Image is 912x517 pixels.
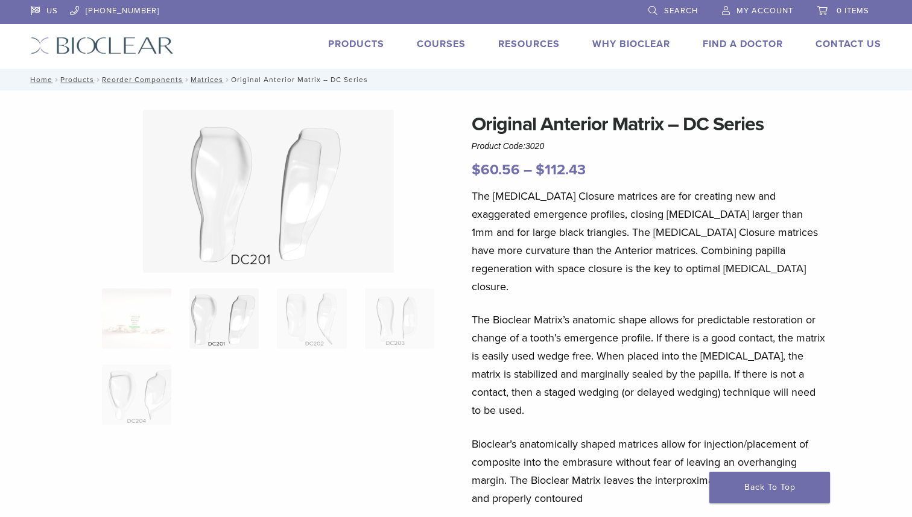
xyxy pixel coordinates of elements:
[328,38,384,50] a: Products
[417,38,466,50] a: Courses
[472,161,481,179] span: $
[102,288,171,349] img: Anterior-Original-DC-Series-Matrices-324x324.jpg
[664,6,698,16] span: Search
[472,141,545,151] span: Product Code:
[31,37,174,54] img: Bioclear
[143,110,394,273] img: Original Anterior Matrix - DC Series - Image 2
[837,6,869,16] span: 0 items
[191,75,223,84] a: Matrices
[536,161,545,179] span: $
[536,161,586,179] bdi: 112.43
[365,288,434,349] img: Original Anterior Matrix - DC Series - Image 4
[183,77,191,83] span: /
[472,311,826,419] p: The Bioclear Matrix’s anatomic shape allows for predictable restoration or change of a tooth’s em...
[524,161,532,179] span: –
[52,77,60,83] span: /
[60,75,94,84] a: Products
[709,472,830,503] a: Back To Top
[736,6,793,16] span: My Account
[815,38,881,50] a: Contact Us
[472,435,826,507] p: Bioclear’s anatomically shaped matrices allow for injection/placement of composite into the embra...
[277,288,346,349] img: Original Anterior Matrix - DC Series - Image 3
[102,364,171,425] img: Original Anterior Matrix - DC Series - Image 5
[22,69,890,90] nav: Original Anterior Matrix – DC Series
[223,77,231,83] span: /
[498,38,560,50] a: Resources
[189,288,259,349] img: Original Anterior Matrix - DC Series - Image 2
[472,161,520,179] bdi: 60.56
[94,77,102,83] span: /
[27,75,52,84] a: Home
[472,110,826,139] h1: Original Anterior Matrix – DC Series
[703,38,783,50] a: Find A Doctor
[102,75,183,84] a: Reorder Components
[472,187,826,296] p: The [MEDICAL_DATA] Closure matrices are for creating new and exaggerated emergence profiles, clos...
[525,141,544,151] span: 3020
[592,38,670,50] a: Why Bioclear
